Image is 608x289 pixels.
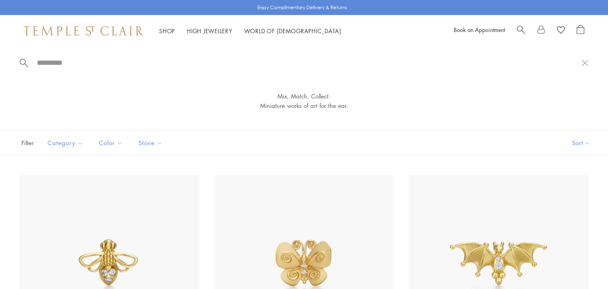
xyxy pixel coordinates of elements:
span: Category [44,138,89,148]
a: Open Shopping Bag [577,25,584,37]
p: Mix, Match, Collect. Miniature works of art for the ear. [199,91,409,111]
span: Stone [135,138,169,148]
nav: Main navigation [159,26,341,36]
button: Stone [133,134,169,152]
iframe: Gorgias live chat messenger [568,252,600,281]
img: Temple St. Clair [24,26,143,36]
a: View Wishlist [557,25,565,37]
button: Color [93,134,129,152]
button: Category [42,134,89,152]
a: World of [DEMOGRAPHIC_DATA]World of [DEMOGRAPHIC_DATA] [244,27,341,35]
p: Enjoy Complimentary Delivery & Returns [257,4,347,11]
a: Search [517,25,525,37]
button: Show sort by [554,131,608,155]
span: Color [95,138,129,148]
a: ShopShop [159,27,175,35]
a: Book an Appointment [454,26,505,34]
a: High JewelleryHigh Jewellery [187,27,232,35]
